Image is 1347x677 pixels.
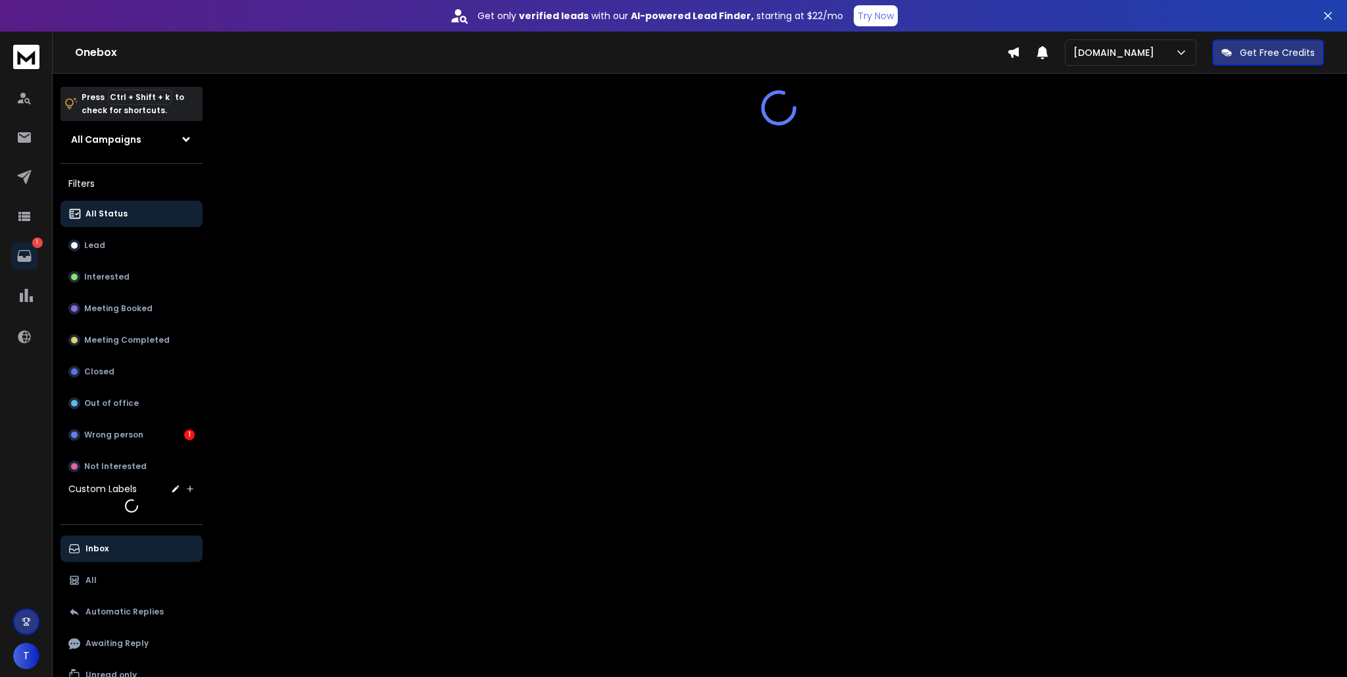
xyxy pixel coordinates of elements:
button: All Campaigns [61,126,203,153]
button: T [13,643,39,669]
p: 1 [32,238,43,248]
button: Inbox [61,536,203,562]
button: Get Free Credits [1212,39,1324,66]
p: All [86,575,97,586]
h3: Filters [61,174,203,193]
p: Closed [84,366,114,377]
p: Out of office [84,398,139,409]
p: Meeting Booked [84,303,153,314]
h3: Custom Labels [68,482,137,495]
p: [DOMAIN_NAME] [1073,46,1160,59]
p: All Status [86,209,128,219]
button: Awaiting Reply [61,630,203,657]
button: Meeting Booked [61,295,203,322]
button: Try Now [854,5,898,26]
p: Not Interested [84,461,147,472]
p: Wrong person [84,430,143,440]
p: Awaiting Reply [86,638,149,649]
button: Not Interested [61,453,203,480]
button: All [61,567,203,593]
p: Meeting Completed [84,335,170,345]
button: Meeting Completed [61,327,203,353]
p: Inbox [86,543,109,554]
button: All Status [61,201,203,227]
strong: AI-powered Lead Finder, [631,9,754,22]
p: Try Now [858,9,894,22]
p: Press to check for shortcuts. [82,91,184,117]
h1: All Campaigns [71,133,141,146]
button: Automatic Replies [61,599,203,625]
a: 1 [11,243,37,269]
button: Lead [61,232,203,259]
p: Lead [84,240,105,251]
h1: Onebox [75,45,1007,61]
span: Ctrl + Shift + k [108,89,172,105]
button: Interested [61,264,203,290]
button: Closed [61,359,203,385]
p: Get Free Credits [1240,46,1315,59]
strong: verified leads [519,9,589,22]
p: Automatic Replies [86,607,164,617]
button: Out of office [61,390,203,416]
p: Get only with our starting at $22/mo [478,9,843,22]
p: Interested [84,272,130,282]
div: 1 [184,430,195,440]
img: logo [13,45,39,69]
button: Wrong person1 [61,422,203,448]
